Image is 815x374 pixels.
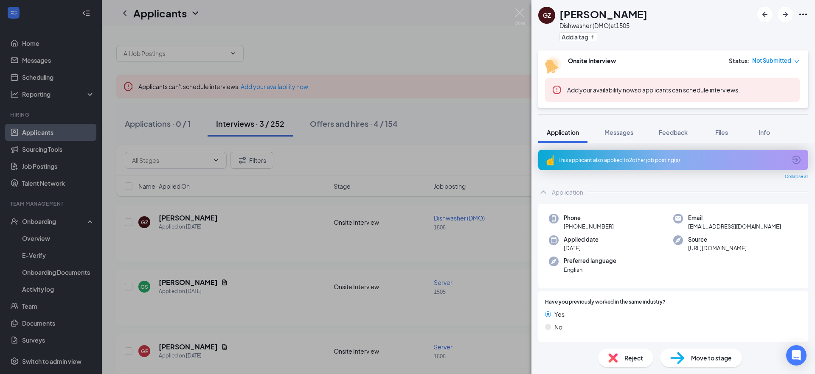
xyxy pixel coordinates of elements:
[785,173,808,180] span: Collapse all
[564,265,616,274] span: English
[559,32,597,41] button: PlusAdd a tag
[552,85,562,95] svg: Error
[691,353,732,363] span: Move to stage
[564,222,614,231] span: [PHONE_NUMBER]
[624,353,643,363] span: Reject
[688,244,747,252] span: [URL][DOMAIN_NAME]
[590,34,595,39] svg: Plus
[604,128,633,136] span: Messages
[567,86,635,94] button: Add your availability now
[564,214,614,222] span: Phone
[759,128,770,136] span: Info
[567,86,740,94] span: so applicants can schedule interviews.
[559,156,786,164] div: This applicant also applied to 2 other job posting(s)
[568,57,616,64] b: Onsite Interview
[547,128,579,136] span: Application
[659,128,688,136] span: Feedback
[554,310,565,319] span: Yes
[794,59,800,64] span: down
[559,21,647,30] div: Dishwasher (DMO) at 1505
[780,9,790,20] svg: ArrowRight
[729,56,750,65] div: Status :
[798,9,808,20] svg: Ellipses
[752,56,791,65] span: Not Submitted
[778,7,793,22] button: ArrowRight
[791,155,801,165] svg: ArrowCircle
[760,9,770,20] svg: ArrowLeftNew
[564,244,599,252] span: [DATE]
[564,257,616,265] span: Preferred language
[786,345,807,366] div: Open Intercom Messenger
[552,188,583,196] div: Application
[715,128,728,136] span: Files
[545,298,666,306] span: Have you previously worked in the same industry?
[559,7,647,21] h1: [PERSON_NAME]
[543,11,551,20] div: GZ
[688,222,781,231] span: [EMAIL_ADDRESS][DOMAIN_NAME]
[688,235,747,244] span: Source
[688,214,781,222] span: Email
[757,7,773,22] button: ArrowLeftNew
[554,322,562,332] span: No
[538,187,548,197] svg: ChevronUp
[564,235,599,244] span: Applied date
